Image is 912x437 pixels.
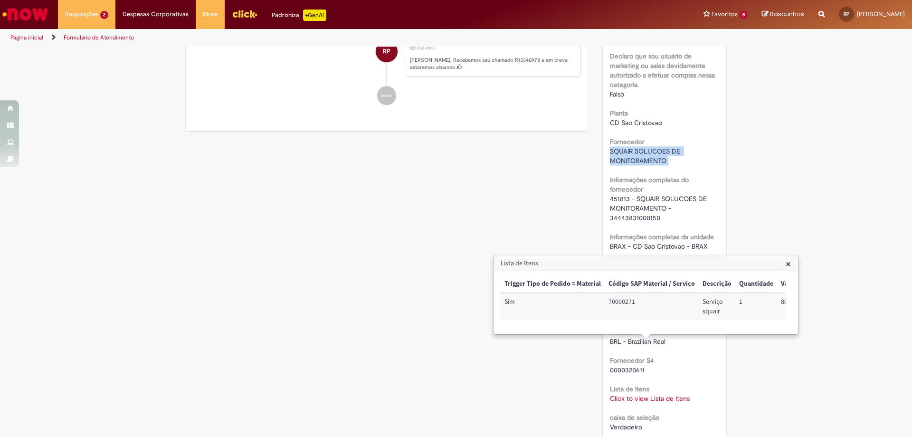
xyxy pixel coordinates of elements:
b: caixa de seleção [610,413,659,422]
span: BRAX - CD Sao Cristovao - BRAX [610,242,708,251]
b: Informações completas da unidade [610,233,714,241]
th: Descrição [699,275,735,293]
p: +GenAi [303,10,326,21]
span: RP [844,11,849,17]
b: Fornecedor [610,137,645,146]
button: Close [786,259,791,269]
span: More [203,10,218,19]
span: Rascunhos [770,10,804,19]
b: Declaro que sou usuário de marketing ou sales devidamente autorizado a efetuar compras nessa cate... [610,52,715,89]
p: [PERSON_NAME]! Recebemos seu chamado R13340978 e em breve estaremos atuando. [410,57,575,71]
th: Trigger Tipo de Pedido = Material [501,275,605,293]
div: Padroniza [272,10,326,21]
div: Lista de Itens [493,255,798,335]
span: Despesas Corporativas [123,10,189,19]
span: BRL - Brazilian Real [610,337,665,346]
ul: Trilhas de página [7,29,601,47]
span: RP [383,40,390,63]
div: Rayssa Kellen Nascimento Pereira [376,40,398,62]
span: × [786,257,791,270]
a: Click to view Lista de Itens [610,394,690,403]
td: Valor Unitário: 800,00 [777,293,826,320]
span: SQUAIR SOLUCOES DE MONITORAMENTO [610,147,682,165]
span: Requisições [65,10,98,19]
b: Lista de Itens [610,385,649,393]
span: 5 [740,11,748,19]
a: Formulário de Atendimento [64,34,134,41]
th: Valor Unitário [777,275,826,293]
span: 2 [100,11,108,19]
td: Código SAP Material / Serviço: 70000271 [605,293,699,320]
b: Fornecedor S4 [610,356,654,365]
th: Código SAP Material / Serviço [605,275,699,293]
img: ServiceNow [1,5,50,24]
h3: Lista de Itens [494,256,798,271]
span: 451813 - SQUAIR SOLUCOES DE MONITORAMENTO - 34443831000150 [610,194,709,222]
img: click_logo_yellow_360x200.png [232,7,257,21]
li: Rayssa Kellen Nascimento Pereira [193,31,580,77]
span: Verdadeiro [610,423,642,431]
b: Moeda [610,328,630,336]
span: 0000320611 [610,366,645,374]
td: Trigger Tipo de Pedido = Material: Sim [501,293,605,320]
th: Quantidade [735,275,777,293]
td: Quantidade: 1 [735,293,777,320]
span: 28d atrás [417,45,435,51]
a: Página inicial [10,34,43,41]
span: Falso [610,90,624,98]
b: Planta [610,109,628,117]
td: Descrição: Serviço squair [699,293,735,320]
a: Rascunhos [762,10,804,19]
span: CD Sao Cristovao [610,118,662,127]
time: 31/07/2025 11:29:02 [417,45,435,51]
span: Favoritos [712,10,738,19]
span: [PERSON_NAME] [857,10,905,18]
b: Informações completas do fornecedor [610,175,689,194]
